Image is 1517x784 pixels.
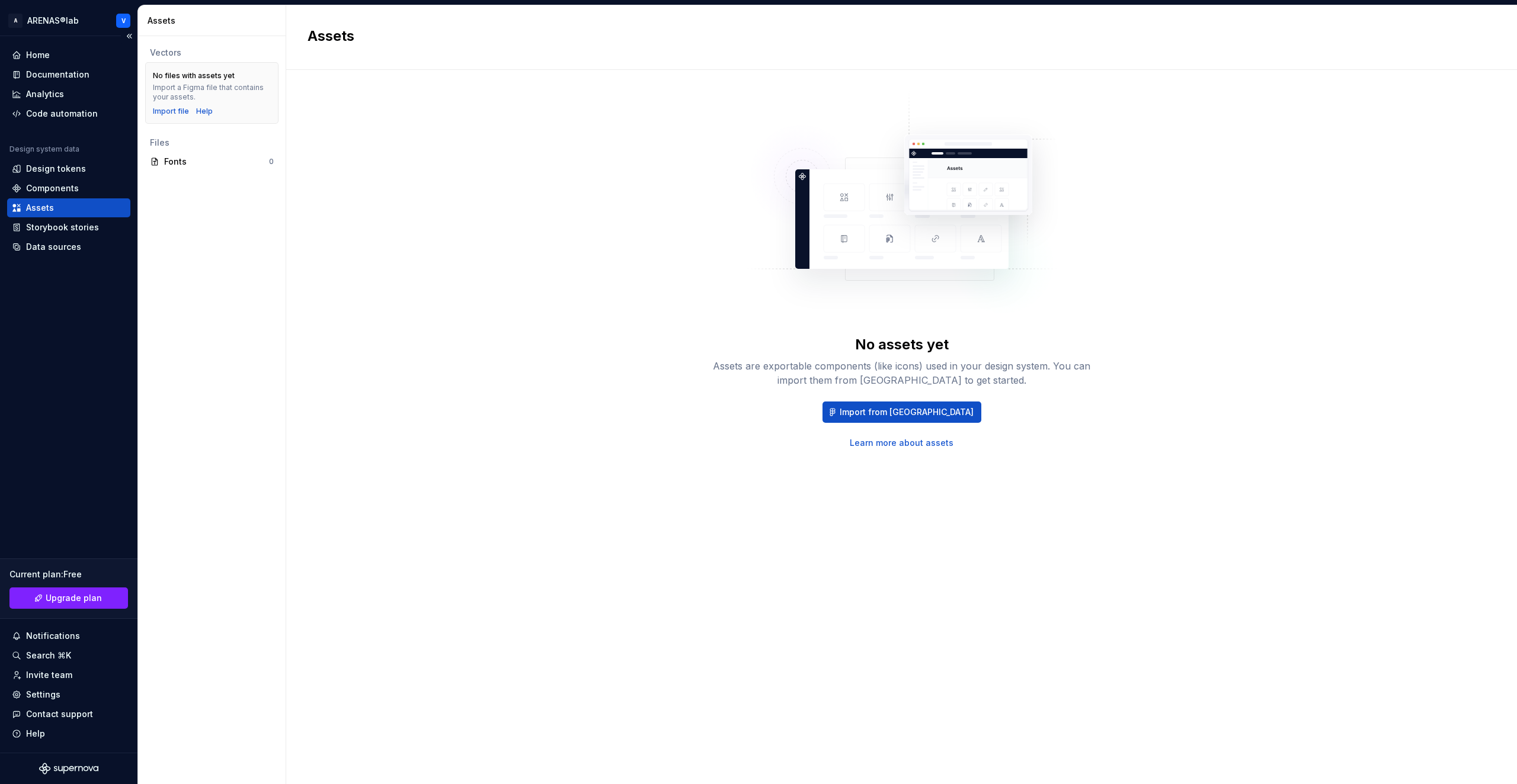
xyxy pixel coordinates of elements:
a: Learn more about assets [850,437,953,449]
div: Code automation [26,108,98,120]
div: Vectors [150,47,274,59]
a: Upgrade plan [9,587,128,609]
div: ARENAS®lab [27,15,79,27]
div: 0 [269,157,274,166]
div: Invite team [26,669,72,681]
span: Import from [GEOGRAPHIC_DATA] [840,406,974,418]
div: Contact support [26,708,93,720]
button: Notifications [7,626,130,645]
svg: Supernova Logo [39,763,98,775]
span: Upgrade plan [46,592,102,604]
div: Import a Figma file that contains your assets. [153,83,271,102]
div: Notifications [26,630,80,642]
div: A [8,14,23,28]
div: Help [26,728,45,740]
a: Fonts0 [145,152,279,171]
div: Data sources [26,241,81,253]
button: AARENAS®labV [2,8,135,33]
button: Import file [153,107,189,116]
button: Import from [GEOGRAPHIC_DATA] [822,401,981,423]
div: V [121,16,126,25]
div: Documentation [26,69,89,81]
div: Storybook stories [26,221,99,233]
div: Home [26,49,50,61]
div: Fonts [164,156,269,168]
div: Assets [148,15,281,27]
div: Analytics [26,88,64,100]
div: Current plan : Free [9,568,128,580]
button: Contact support [7,705,130,724]
h2: Assets [308,27,1481,46]
div: Assets are exportable components (like icons) used in your design system. You can import them fro... [712,359,1092,387]
button: Help [7,724,130,743]
a: Design tokens [7,159,130,178]
a: Help [196,107,213,116]
a: Code automation [7,104,130,123]
div: Design tokens [26,163,86,175]
div: No assets yet [855,335,949,354]
a: Analytics [7,85,130,104]
a: Assets [7,198,130,217]
div: No files with assets yet [153,71,235,81]
div: Assets [26,202,54,214]
a: Settings [7,685,130,704]
button: Collapse sidebar [121,28,137,44]
a: Invite team [7,666,130,685]
button: Search ⌘K [7,646,130,665]
a: Documentation [7,65,130,84]
div: Files [150,137,274,149]
a: Components [7,179,130,198]
a: Home [7,46,130,65]
div: Search ⌘K [26,650,71,661]
div: Design system data [9,144,79,154]
div: Settings [26,689,60,701]
a: Storybook stories [7,218,130,237]
a: Data sources [7,237,130,256]
div: Components [26,182,79,194]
